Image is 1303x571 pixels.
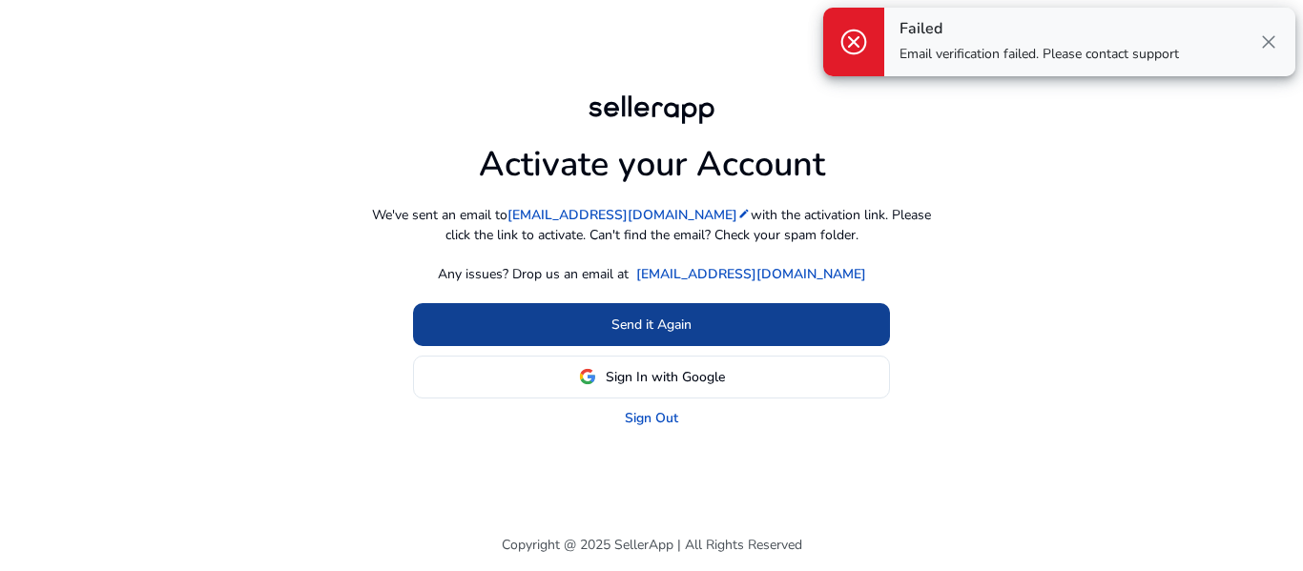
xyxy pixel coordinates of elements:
[507,205,751,225] a: [EMAIL_ADDRESS][DOMAIN_NAME]
[838,27,869,57] span: cancel
[479,129,825,185] h1: Activate your Account
[1257,31,1280,53] span: close
[900,45,1179,64] p: Email verification failed. Please contact support
[625,408,678,428] a: Sign Out
[900,20,1179,38] h4: Failed
[438,264,629,284] p: Any issues? Drop us an email at
[611,315,692,335] span: Send it Again
[413,356,890,398] button: Sign In with Google
[606,367,725,387] span: Sign In with Google
[636,264,866,284] a: [EMAIL_ADDRESS][DOMAIN_NAME]
[413,303,890,346] button: Send it Again
[365,205,938,245] p: We've sent an email to with the activation link. Please click the link to activate. Can't find th...
[579,368,596,385] img: google-logo.svg
[737,207,751,220] mat-icon: edit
